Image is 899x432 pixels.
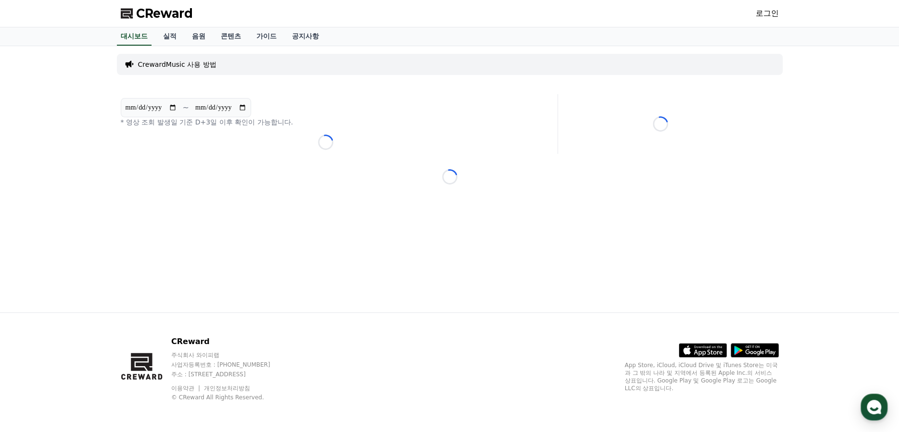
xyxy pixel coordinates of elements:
[149,319,160,327] span: 설정
[171,336,289,347] p: CReward
[184,27,213,46] a: 음원
[171,370,289,378] p: 주소 : [STREET_ADDRESS]
[249,27,284,46] a: 가이드
[183,102,189,113] p: ~
[204,385,250,392] a: 개인정보처리방침
[121,117,531,127] p: * 영상 조회 발생일 기준 D+3일 이후 확인이 가능합니다.
[124,305,185,329] a: 설정
[625,361,779,392] p: App Store, iCloud, iCloud Drive 및 iTunes Store는 미국과 그 밖의 나라 및 지역에서 등록된 Apple Inc.의 서비스 상표입니다. Goo...
[155,27,184,46] a: 실적
[3,305,63,329] a: 홈
[30,319,36,327] span: 홈
[756,8,779,19] a: 로그인
[138,60,216,69] a: CrewardMusic 사용 방법
[88,320,100,327] span: 대화
[213,27,249,46] a: 콘텐츠
[171,351,289,359] p: 주식회사 와이피랩
[136,6,193,21] span: CReward
[171,394,289,401] p: © CReward All Rights Reserved.
[121,6,193,21] a: CReward
[63,305,124,329] a: 대화
[171,385,202,392] a: 이용약관
[171,361,289,369] p: 사업자등록번호 : [PHONE_NUMBER]
[284,27,327,46] a: 공지사항
[117,27,152,46] a: 대시보드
